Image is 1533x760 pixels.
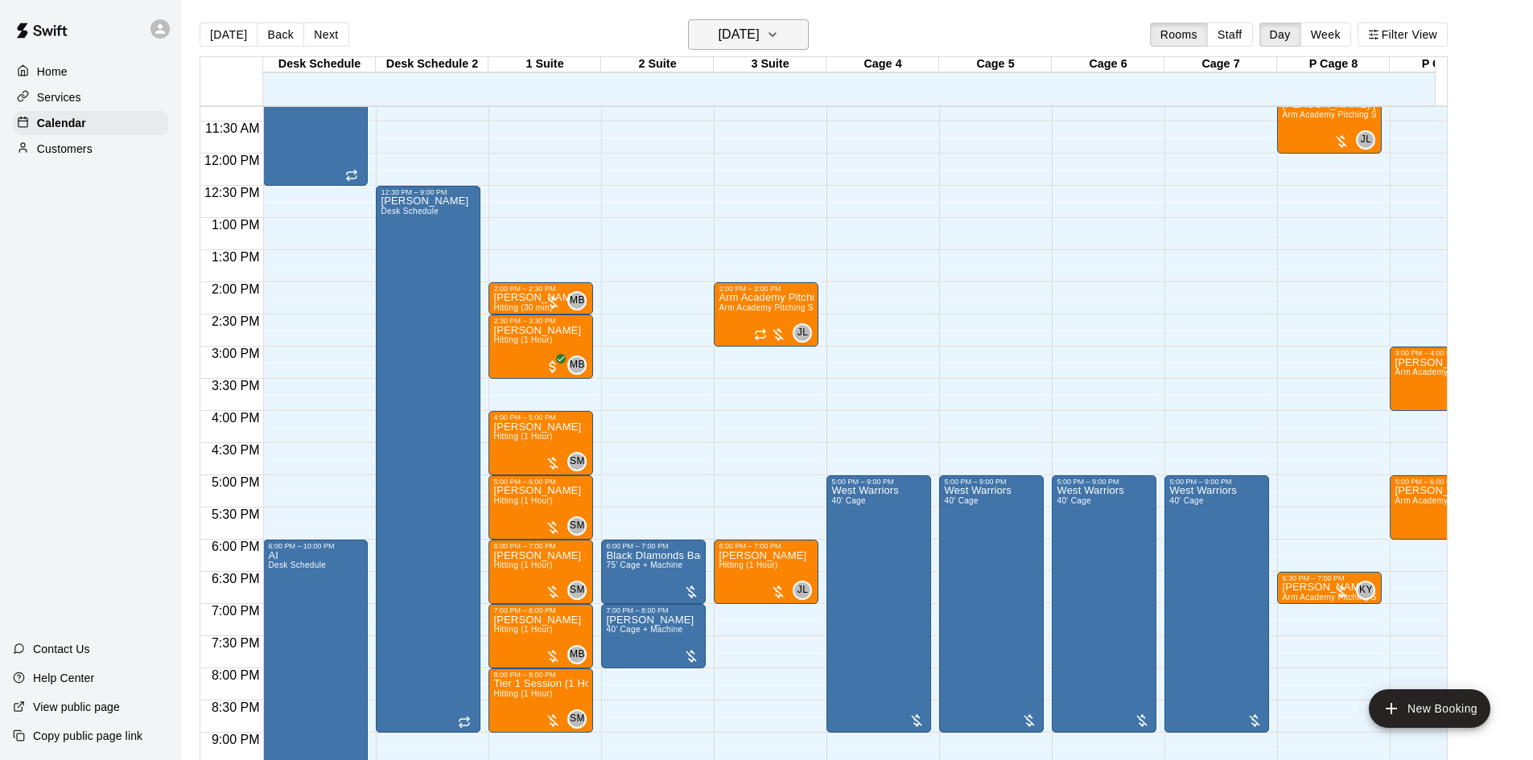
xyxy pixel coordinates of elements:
[574,645,587,664] span: Mike Badala
[570,711,585,727] span: SM
[719,285,814,293] div: 2:00 PM – 3:00 PM
[208,733,264,746] span: 9:00 PM
[493,317,588,325] div: 2:30 PM – 3:30 PM
[1150,23,1208,47] button: Rooms
[208,604,264,618] span: 7:00 PM
[754,328,767,341] span: Recurring event
[1361,132,1371,148] span: JL
[1164,475,1269,733] div: 5:00 PM – 9:00 PM: West Warriors
[1362,581,1375,600] span: Kyle Young
[601,57,714,72] div: 2 Suite
[574,291,587,310] span: Mike Badala
[1057,478,1152,486] div: 5:00 PM – 9:00 PM
[944,496,978,505] span: 40' Cage
[567,645,587,664] div: Mike Badala
[567,355,587,375] div: Mike Badala
[493,335,552,344] span: Hitting (1 Hour)
[493,542,588,550] div: 6:00 PM – 7:00 PM
[13,85,168,109] a: Services
[458,716,471,729] span: Recurring event
[376,57,488,72] div: Desk Schedule 2
[208,314,264,328] span: 2:30 PM
[831,496,865,505] span: 40' Cage
[797,325,808,341] span: JL
[1356,130,1375,150] div: Johnnie Larossa
[1390,57,1502,72] div: P Cage 9
[303,23,348,47] button: Next
[1052,57,1164,72] div: Cage 6
[1169,496,1203,505] span: 40' Cage
[1358,23,1448,47] button: Filter View
[1207,23,1253,47] button: Staff
[1164,57,1277,72] div: Cage 7
[570,647,585,663] span: MB
[381,188,476,196] div: 12:30 PM – 9:00 PM
[37,89,81,105] p: Services
[208,379,264,392] span: 3:30 PM
[208,636,264,650] span: 7:30 PM
[493,625,552,634] span: Hitting (1 Hour)
[606,542,701,550] div: 6:00 PM – 7:00 PM
[719,542,814,550] div: 6:00 PM – 7:00 PM
[1052,475,1156,733] div: 5:00 PM – 9:00 PM: West Warriors
[939,475,1044,733] div: 5:00 PM – 9:00 PM: West Warriors
[570,582,585,598] span: SM
[13,111,168,135] a: Calendar
[13,60,168,84] div: Home
[37,141,93,157] p: Customers
[1395,349,1490,357] div: 3:00 PM – 4:00 PM
[1259,23,1301,47] button: Day
[208,572,264,585] span: 6:30 PM
[208,475,264,489] span: 5:00 PM
[493,496,552,505] span: Hitting (1 Hour)
[381,207,439,216] span: Desk Schedule
[606,561,682,569] span: 75’ Cage + Machine
[606,606,701,614] div: 7:00 PM – 8:00 PM
[1359,582,1373,598] span: KY
[1282,593,1469,602] span: Arm Academy Pitching Session 30 min - Pitching
[714,57,826,72] div: 3 Suite
[345,169,358,182] span: Recurring event
[33,699,120,715] p: View public page
[567,291,587,310] div: Mike Badala
[714,282,818,347] div: 2:00 PM – 3:00 PM: Arm Academy Pitching Session 1 Hour
[567,709,587,729] div: Steve Malvagna
[574,452,587,471] span: Steve Malvagna
[37,64,68,80] p: Home
[944,478,1039,486] div: 5:00 PM – 9:00 PM
[799,323,812,343] span: Johnnie Larossa
[574,581,587,600] span: Steve Malvagna
[545,359,561,375] span: All customers have paid
[37,115,86,131] p: Calendar
[208,347,264,360] span: 3:00 PM
[1057,496,1090,505] span: 40' Cage
[719,303,905,312] span: Arm Academy Pitching Session 1 Hour - Pitching
[13,137,168,161] a: Customers
[714,540,818,604] div: 6:00 PM – 7:00 PM: Hitting (1 Hour)
[488,475,593,540] div: 5:00 PM – 6:00 PM: Tommy Reno
[208,668,264,682] span: 8:00 PM
[493,413,588,421] div: 4:00 PM – 5:00 PM
[797,582,808,598] span: JL
[493,285,588,293] div: 2:00 PM – 2:30 PM
[200,186,263,199] span: 12:30 PM
[831,478,926,486] div: 5:00 PM – 9:00 PM
[574,709,587,729] span: Steve Malvagna
[268,542,363,550] div: 6:00 PM – 10:00 PM
[1362,130,1375,150] span: Johnnie Larossa
[793,581,812,600] div: Johnnie Larossa
[793,323,812,343] div: Johnnie Larossa
[493,561,552,569] span: Hitting (1 Hour)
[493,303,552,312] span: Hitting (30 min)
[33,641,90,657] p: Contact Us
[570,293,585,309] span: MB
[208,218,264,232] span: 1:00 PM
[493,671,588,679] div: 8:00 PM – 9:00 PM
[33,728,142,744] p: Copy public page link
[719,23,760,46] h6: [DATE]
[719,561,777,569] span: Hitting (1 Hour)
[1395,478,1490,486] div: 5:00 PM – 6:00 PM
